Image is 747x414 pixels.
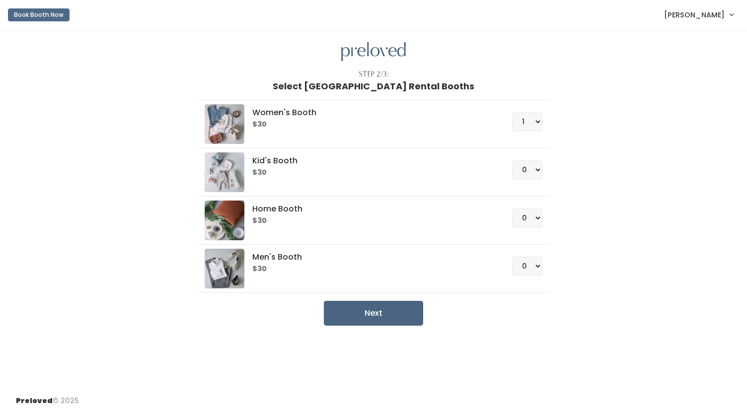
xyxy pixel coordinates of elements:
[205,152,244,192] img: preloved logo
[654,4,743,25] a: [PERSON_NAME]
[252,169,488,177] h6: $30
[252,253,488,262] h5: Men's Booth
[16,388,79,406] div: © 2025
[252,121,488,129] h6: $30
[252,217,488,225] h6: $30
[664,9,725,20] span: [PERSON_NAME]
[205,104,244,144] img: preloved logo
[252,156,488,165] h5: Kid's Booth
[8,4,70,26] a: Book Booth Now
[252,205,488,213] h5: Home Booth
[205,201,244,240] img: preloved logo
[324,301,423,326] button: Next
[16,396,53,406] span: Preloved
[8,8,70,21] button: Book Booth Now
[273,81,474,91] h1: Select [GEOGRAPHIC_DATA] Rental Booths
[252,265,488,273] h6: $30
[205,249,244,288] img: preloved logo
[341,42,406,62] img: preloved logo
[359,69,389,79] div: Step 2/3:
[252,108,488,117] h5: Women's Booth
